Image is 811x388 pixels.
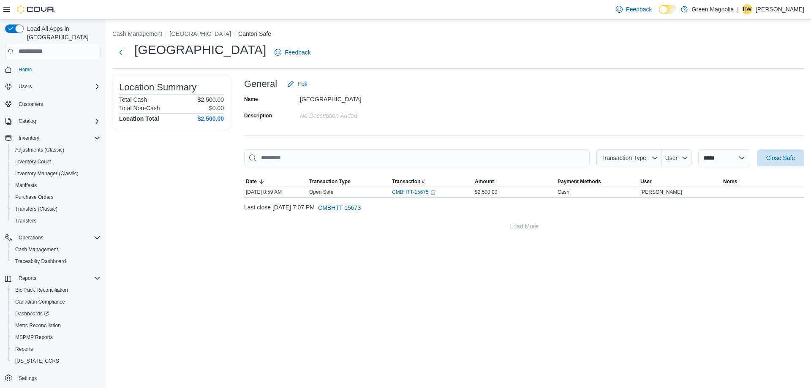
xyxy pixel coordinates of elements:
span: Reports [19,275,36,282]
img: Cova [17,5,55,14]
button: Reports [15,273,40,283]
span: BioTrack Reconciliation [12,285,101,295]
a: Inventory Manager (Classic) [12,168,82,179]
button: Load More [244,218,804,235]
span: Inventory [15,133,101,143]
span: Metrc Reconciliation [12,320,101,331]
button: Catalog [2,115,104,127]
a: Purchase Orders [12,192,57,202]
span: Dashboards [15,310,49,317]
button: Edit [284,76,311,92]
button: Close Safe [757,149,804,166]
button: Inventory Count [8,156,104,168]
span: Traceabilty Dashboard [15,258,66,265]
button: Users [15,81,35,92]
button: Canton Safe [238,30,271,37]
p: $0.00 [209,105,224,111]
span: Inventory Count [12,157,101,167]
span: Home [15,64,101,75]
span: Metrc Reconciliation [15,322,61,329]
label: Description [244,112,272,119]
span: Transaction Type [601,155,646,161]
span: [US_STATE] CCRS [15,358,59,364]
button: Metrc Reconciliation [8,320,104,331]
button: BioTrack Reconciliation [8,284,104,296]
span: Home [19,66,32,73]
span: Users [15,81,101,92]
span: Date [246,178,257,185]
button: Home [2,63,104,76]
span: Manifests [15,182,37,189]
span: Dashboards [12,309,101,319]
a: CMBHTT-15675External link [392,189,435,195]
span: HW [743,4,751,14]
h3: General [244,79,277,89]
p: | [737,4,739,14]
span: [PERSON_NAME] [640,189,682,195]
a: Dashboards [12,309,52,319]
span: Purchase Orders [12,192,101,202]
span: Washington CCRS [12,356,101,366]
span: BioTrack Reconciliation [15,287,68,293]
button: Amount [473,176,556,187]
a: Home [15,65,35,75]
button: CMBHTT-15673 [315,199,364,216]
a: Feedback [612,1,655,18]
div: Cash [558,189,569,195]
span: Operations [19,234,44,241]
svg: External link [430,190,435,195]
button: Transaction # [390,176,473,187]
button: Purchase Orders [8,191,104,203]
a: Transfers [12,216,40,226]
h6: Total Cash [119,96,147,103]
input: This is a search bar. As you type, the results lower in the page will automatically filter. [244,149,590,166]
button: Transaction Type [308,176,390,187]
span: Customers [15,98,101,109]
button: User [661,149,691,166]
a: Settings [15,373,40,383]
button: Payment Methods [556,176,639,187]
span: $2,500.00 [475,189,497,195]
span: Feedback [285,48,310,57]
span: Catalog [15,116,101,126]
div: Heather Wheeler [742,4,752,14]
div: No Description added [300,109,413,119]
div: Last close [DATE] 7:07 PM [244,199,804,216]
span: Adjustments (Classic) [12,145,101,155]
span: Transaction # [392,178,425,185]
div: [DATE] 8:59 AM [244,187,308,197]
p: Open Safe [309,189,333,195]
span: Inventory [19,135,39,141]
button: Settings [2,372,104,384]
span: Cash Management [12,244,101,255]
button: Inventory Manager (Classic) [8,168,104,179]
h4: Location Total [119,115,159,122]
h6: Total Non-Cash [119,105,160,111]
span: Payment Methods [558,178,601,185]
span: Catalog [19,118,36,125]
a: Adjustments (Classic) [12,145,68,155]
nav: An example of EuiBreadcrumbs [112,30,804,40]
button: Transfers (Classic) [8,203,104,215]
button: MSPMP Reports [8,331,104,343]
button: Manifests [8,179,104,191]
span: Adjustments (Classic) [15,147,64,153]
button: Users [2,81,104,92]
a: MSPMP Reports [12,332,56,342]
button: Reports [8,343,104,355]
a: Canadian Compliance [12,297,68,307]
a: Cash Management [12,244,61,255]
span: CMBHTT-15673 [318,203,361,212]
p: $2,500.00 [198,96,224,103]
a: Metrc Reconciliation [12,320,64,331]
button: Operations [15,233,47,243]
button: Notes [721,176,804,187]
button: Date [244,176,308,187]
button: [GEOGRAPHIC_DATA] [169,30,231,37]
label: Name [244,96,258,103]
a: Inventory Count [12,157,54,167]
span: Transaction Type [309,178,351,185]
input: Dark Mode [659,5,677,14]
span: Transfers (Classic) [12,204,101,214]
